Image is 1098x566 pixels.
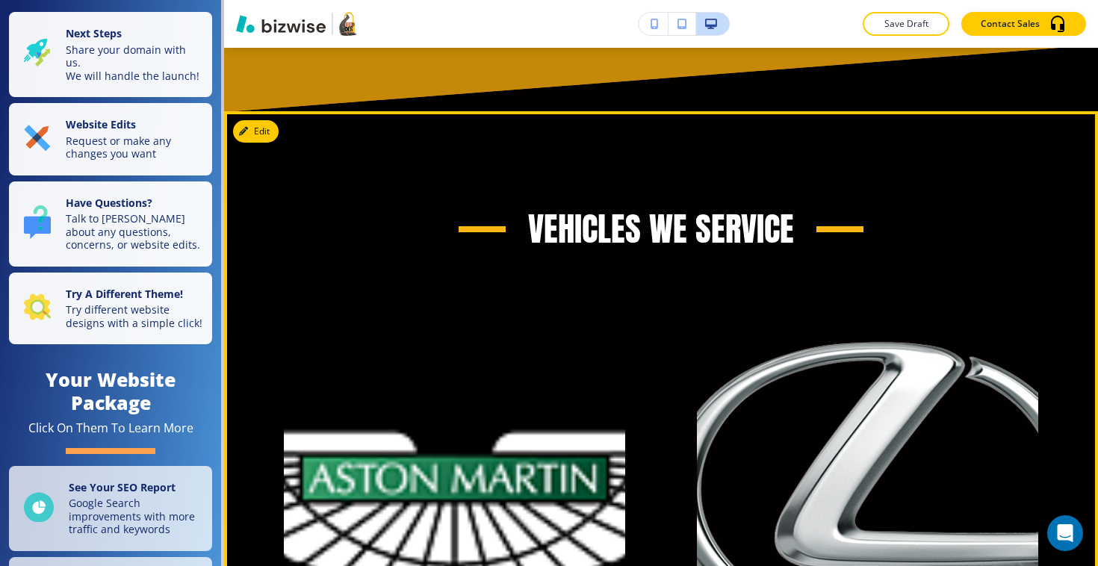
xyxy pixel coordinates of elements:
[66,212,203,252] p: Talk to [PERSON_NAME] about any questions, concerns, or website edits.
[69,497,203,536] p: Google Search improvements with more traffic and keywords
[981,17,1040,31] p: Contact Sales
[66,117,136,131] strong: Website Edits
[863,12,949,36] button: Save Draft
[9,103,212,175] button: Website EditsRequest or make any changes you want
[66,287,183,301] strong: Try A Different Theme!
[9,368,212,414] h4: Your Website Package
[236,15,326,33] img: Bizwise Logo
[66,134,203,161] p: Request or make any changes you want
[66,26,122,40] strong: Next Steps
[9,273,212,345] button: Try A Different Theme!Try different website designs with a simple click!
[69,480,176,494] strong: See Your SEO Report
[528,207,794,252] p: Vehicles We Service
[9,12,212,97] button: Next StepsShare your domain with us.We will handle the launch!
[66,43,203,83] p: Share your domain with us. We will handle the launch!
[882,17,930,31] p: Save Draft
[961,12,1086,36] button: Contact Sales
[339,12,357,36] img: Your Logo
[233,120,279,143] button: Edit
[9,466,212,551] a: See Your SEO ReportGoogle Search improvements with more traffic and keywords
[28,420,193,436] div: Click On Them To Learn More
[9,181,212,267] button: Have Questions?Talk to [PERSON_NAME] about any questions, concerns, or website edits.
[66,303,203,329] p: Try different website designs with a simple click!
[1047,515,1083,551] div: Open Intercom Messenger
[66,196,152,210] strong: Have Questions?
